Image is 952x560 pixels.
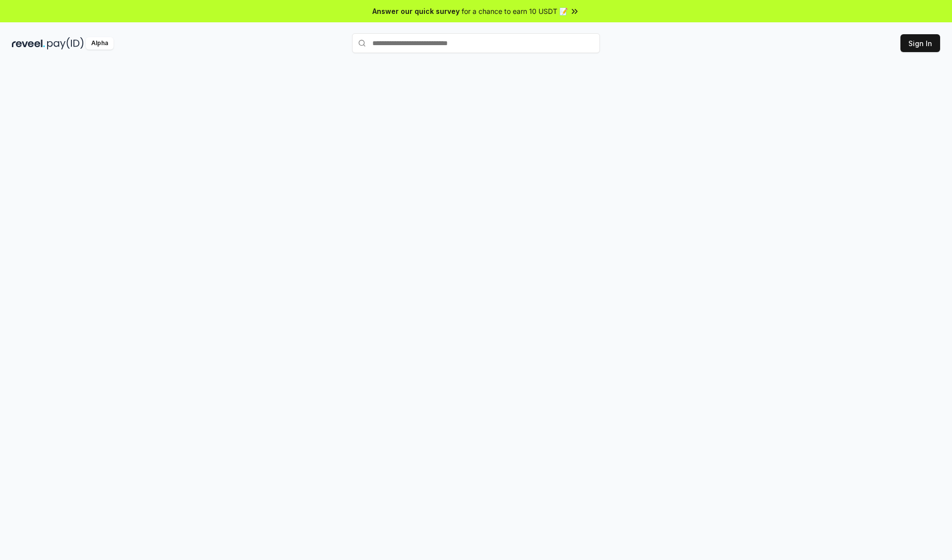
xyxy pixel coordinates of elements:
button: Sign In [900,34,940,52]
span: Answer our quick survey [372,6,460,16]
div: Alpha [86,37,114,50]
img: pay_id [47,37,84,50]
span: for a chance to earn 10 USDT 📝 [462,6,568,16]
img: reveel_dark [12,37,45,50]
